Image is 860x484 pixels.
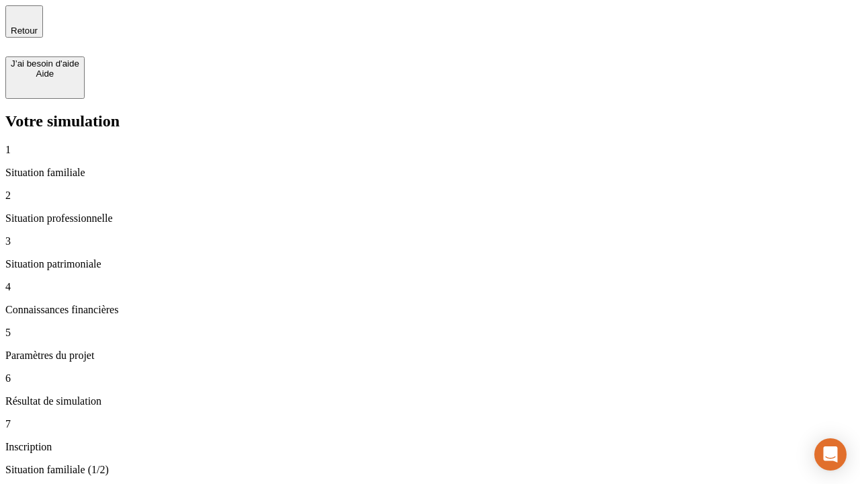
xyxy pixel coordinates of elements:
[11,58,79,69] div: J’ai besoin d'aide
[5,372,855,385] p: 6
[5,167,855,179] p: Situation familiale
[5,258,855,270] p: Situation patrimoniale
[5,212,855,225] p: Situation professionnelle
[5,190,855,202] p: 2
[5,112,855,130] h2: Votre simulation
[5,441,855,453] p: Inscription
[11,69,79,79] div: Aide
[5,144,855,156] p: 1
[814,438,847,471] div: Open Intercom Messenger
[5,418,855,430] p: 7
[5,56,85,99] button: J’ai besoin d'aideAide
[5,281,855,293] p: 4
[5,395,855,407] p: Résultat de simulation
[5,464,855,476] p: Situation familiale (1/2)
[5,350,855,362] p: Paramètres du projet
[5,5,43,38] button: Retour
[5,235,855,247] p: 3
[5,327,855,339] p: 5
[11,26,38,36] span: Retour
[5,304,855,316] p: Connaissances financières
